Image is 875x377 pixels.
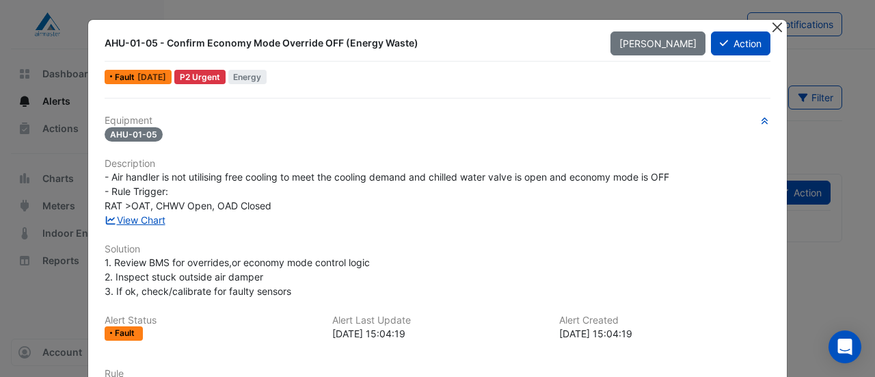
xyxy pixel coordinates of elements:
span: Energy [228,70,267,84]
h6: Equipment [105,115,770,127]
div: Open Intercom Messenger [829,330,861,363]
div: P2 Urgent [174,70,226,84]
button: Action [711,31,770,55]
span: 1. Review BMS for overrides,or economy mode control logic 2. Inspect stuck outside air damper 3. ... [105,257,370,297]
h6: Description [105,158,770,170]
button: [PERSON_NAME] [610,31,705,55]
h6: Alert Last Update [332,315,543,326]
span: [PERSON_NAME] [619,38,697,49]
h6: Solution [105,244,770,255]
h6: Alert Status [105,315,316,326]
div: AHU-01-05 - Confirm Economy Mode Override OFF (Energy Waste) [105,36,594,50]
span: Fault [115,329,137,337]
a: View Chart [105,214,165,226]
span: Fault [115,73,137,81]
div: [DATE] 15:04:19 [559,326,770,341]
span: Fri 22-Aug-2025 15:04 AEST [137,72,166,82]
div: [DATE] 15:04:19 [332,326,543,341]
span: - Air handler is not utilising free cooling to meet the cooling demand and chilled water valve is... [105,171,669,211]
h6: Alert Created [559,315,770,326]
button: Close [770,20,784,34]
span: AHU-01-05 [105,127,163,142]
